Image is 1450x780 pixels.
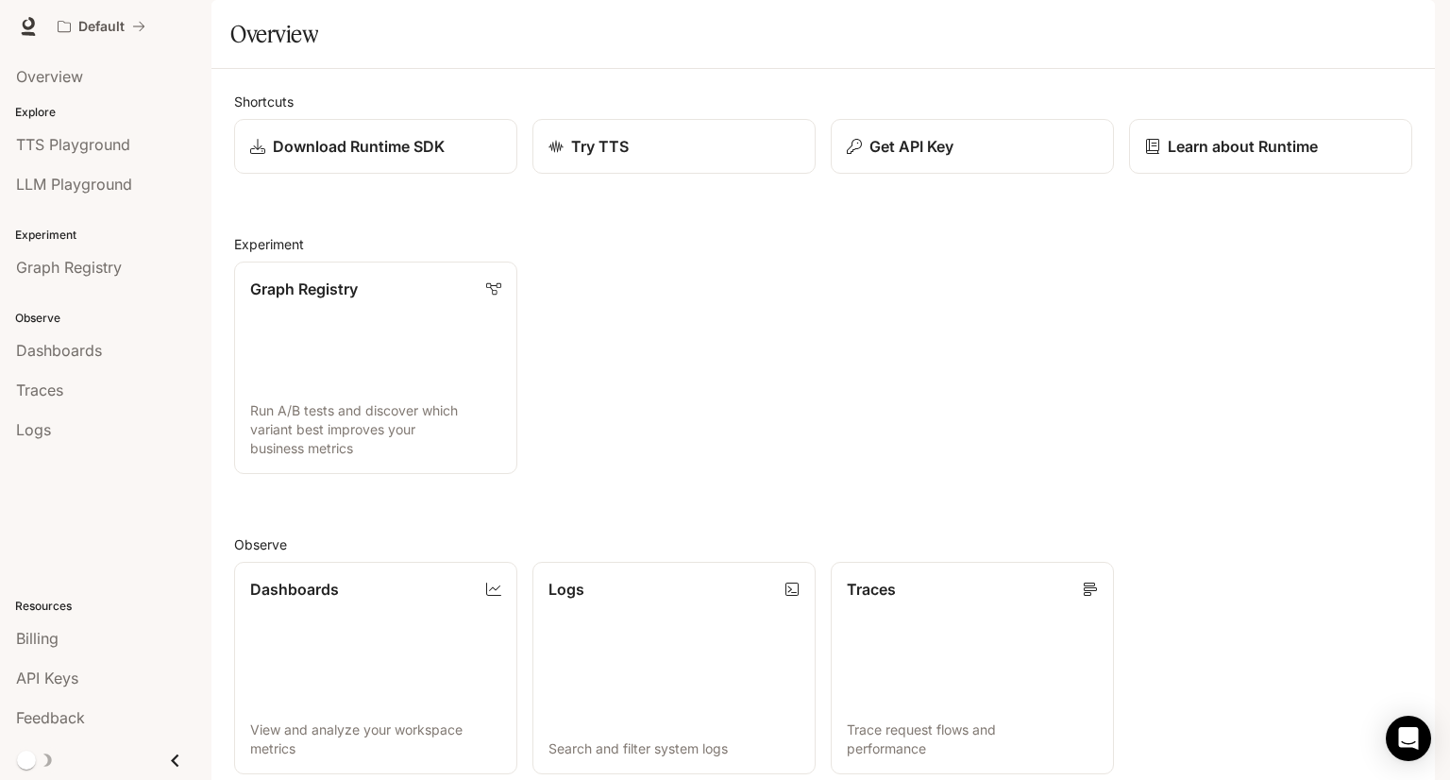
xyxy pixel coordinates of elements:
button: Get API Key [831,119,1114,174]
p: View and analyze your workspace metrics [250,721,501,758]
p: Trace request flows and performance [847,721,1098,758]
p: Dashboards [250,578,339,601]
h2: Experiment [234,234,1412,254]
p: Download Runtime SDK [273,135,445,158]
p: Get API Key [869,135,953,158]
div: Open Intercom Messenger [1386,716,1431,761]
p: Default [78,19,125,35]
p: Learn about Runtime [1168,135,1318,158]
p: Try TTS [571,135,629,158]
a: Graph RegistryRun A/B tests and discover which variant best improves your business metrics [234,262,517,474]
a: LogsSearch and filter system logs [532,562,816,774]
p: Search and filter system logs [548,739,800,758]
p: Graph Registry [250,278,358,300]
a: Try TTS [532,119,816,174]
p: Logs [548,578,584,601]
a: TracesTrace request flows and performance [831,562,1114,774]
a: DashboardsView and analyze your workspace metrics [234,562,517,774]
p: Run A/B tests and discover which variant best improves your business metrics [250,401,501,458]
a: Download Runtime SDK [234,119,517,174]
h2: Shortcuts [234,92,1412,111]
p: Traces [847,578,896,601]
button: All workspaces [49,8,154,45]
a: Learn about Runtime [1129,119,1412,174]
h1: Overview [230,15,318,53]
h2: Observe [234,534,1412,554]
